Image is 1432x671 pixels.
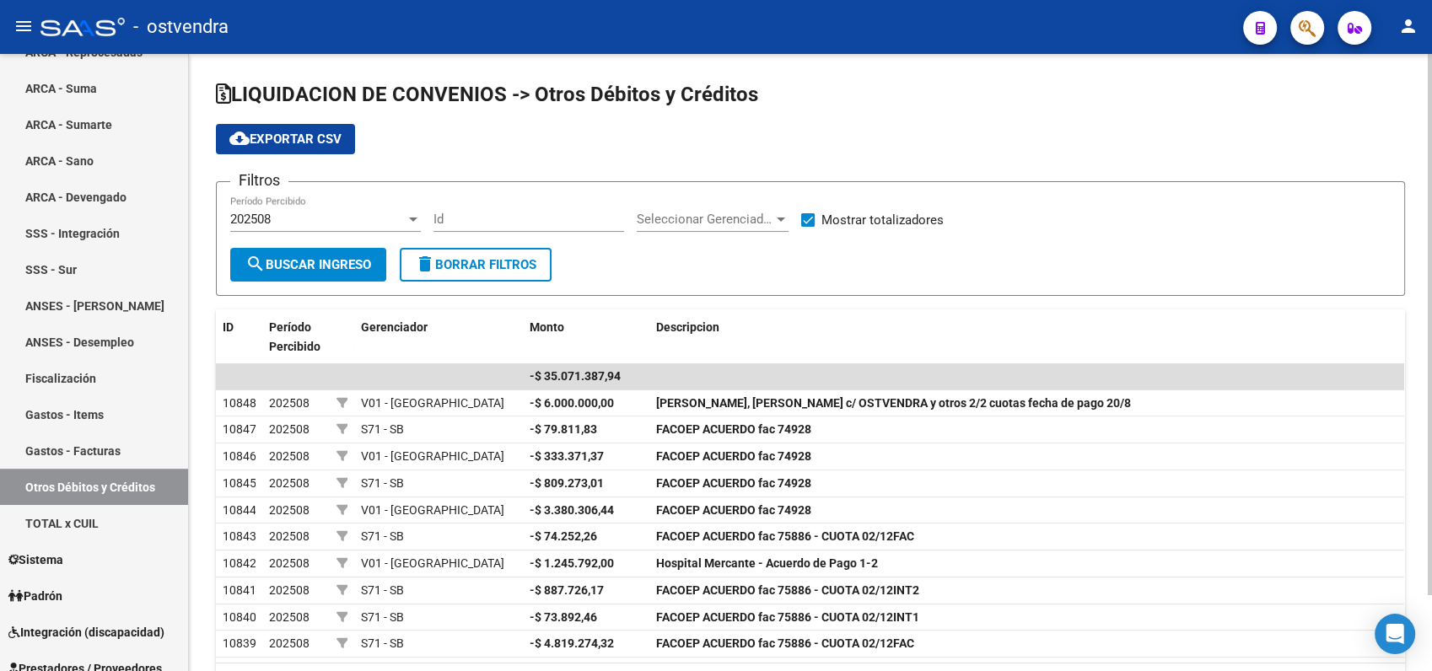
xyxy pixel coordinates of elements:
[269,476,310,490] span: 202508
[530,396,614,410] strong: -$ 6.000.000,00
[262,309,330,365] datatable-header-cell: Período Percibido
[530,556,614,570] strong: -$ 1.245.792,00
[656,449,811,463] strong: FACOEP ACUERDO fac 74928
[530,449,604,463] strong: -$ 333.371,37
[530,636,614,650] strong: -$ 4.819.274,32
[361,449,504,463] span: V01 - [GEOGRAPHIC_DATA]
[415,257,536,272] span: Borrar Filtros
[656,476,811,490] strong: FACOEP ACUERDO fac 74928
[133,8,229,46] span: - ostvendra
[361,503,504,517] span: V01 - [GEOGRAPHIC_DATA]
[656,396,1131,410] strong: [PERSON_NAME], [PERSON_NAME] c/ OSTVENDRA y otros 2/2 cuotas fecha de pago 20/8
[229,128,250,148] mat-icon: cloud_download
[8,623,164,641] span: Integración (discapacidad)
[269,449,310,463] span: 202508
[223,529,256,543] span: 10843
[269,422,310,436] span: 202508
[530,422,597,436] strong: -$ 79.811,83
[530,320,564,334] span: Monto
[361,610,404,624] span: S71 - SB
[637,212,773,227] span: Seleccionar Gerenciador
[656,422,811,436] strong: FACOEP ACUERDO fac 74928
[656,636,914,650] strong: FACOEP ACUERDO fac 75886 - CUOTA 02/12FAC
[230,212,271,227] span: 202508
[8,587,62,605] span: Padrón
[530,369,621,383] span: -$ 35.071.387,94
[269,636,310,650] span: 202508
[223,476,256,490] span: 10845
[656,583,919,597] strong: FACOEP ACUERDO fac 75886 - CUOTA 02/12INT2
[361,422,404,436] span: S71 - SB
[361,583,404,597] span: S71 - SB
[223,320,234,334] span: ID
[530,476,604,490] strong: -$ 809.273,01
[1398,16,1419,36] mat-icon: person
[656,556,878,570] strong: Hospital Mercante - Acuerdo de Pago 1-2
[216,124,355,154] button: Exportar CSV
[216,83,758,106] span: LIQUIDACION DE CONVENIOS -> Otros Débitos y Créditos
[361,320,428,334] span: Gerenciador
[269,529,310,543] span: 202508
[223,610,256,624] span: 10840
[361,476,404,490] span: S71 - SB
[8,550,63,569] span: Sistema
[223,556,256,570] span: 10842
[269,503,310,517] span: 202508
[656,503,811,517] strong: FACOEP ACUERDO fac 74928
[649,309,1404,365] datatable-header-cell: Descripcion
[656,610,919,624] strong: FACOEP ACUERDO fac 75886 - CUOTA 02/12INT1
[530,529,597,543] strong: -$ 74.252,26
[1375,614,1415,654] div: Open Intercom Messenger
[656,320,719,334] span: Descripcion
[269,610,310,624] span: 202508
[821,210,944,230] span: Mostrar totalizadores
[216,309,262,365] datatable-header-cell: ID
[245,254,266,274] mat-icon: search
[361,556,504,570] span: V01 - [GEOGRAPHIC_DATA]
[530,503,614,517] strong: -$ 3.380.306,44
[223,636,256,650] span: 10839
[523,309,649,365] datatable-header-cell: Monto
[361,529,404,543] span: S71 - SB
[223,583,256,597] span: 10841
[656,529,914,543] strong: FACOEP ACUERDO fac 75886 - CUOTA 02/12FAC
[223,449,256,463] span: 10846
[223,422,256,436] span: 10847
[361,636,404,650] span: S71 - SB
[415,254,435,274] mat-icon: delete
[269,583,310,597] span: 202508
[223,503,256,517] span: 10844
[230,248,386,282] button: Buscar Ingreso
[245,257,371,272] span: Buscar Ingreso
[361,396,504,410] span: V01 - [GEOGRAPHIC_DATA]
[269,556,310,570] span: 202508
[229,132,342,147] span: Exportar CSV
[269,396,310,410] span: 202508
[223,396,256,410] span: 10848
[13,16,34,36] mat-icon: menu
[530,583,604,597] strong: -$ 887.726,17
[400,248,552,282] button: Borrar Filtros
[269,320,320,353] span: Período Percibido
[530,610,597,624] strong: -$ 73.892,46
[354,309,523,365] datatable-header-cell: Gerenciador
[230,169,288,192] h3: Filtros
